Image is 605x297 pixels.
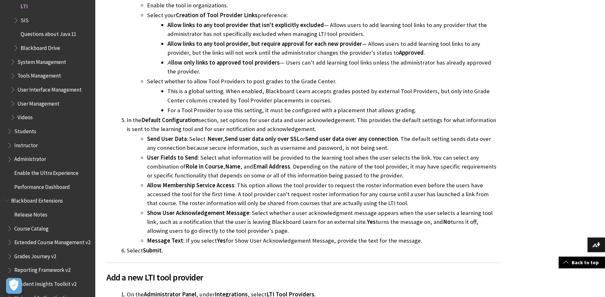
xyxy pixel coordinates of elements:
[217,237,226,244] span: Yes
[399,49,424,56] span: Approved
[167,87,500,105] li: This is a global setting. When enabled, Blackboard Learn accepts grades posted by external Tool P...
[147,209,500,235] li: : Select whether a user acknowledgment message appears when the user selects a learning tool link...
[167,39,500,57] li: — Allows users to add learning tool links to any provider, but the links will not work until the ...
[11,195,63,204] span: Blackboard Extensions
[147,77,500,114] li: Select whether to allow Tool Providers to post grades to the Grade Center.
[141,116,198,124] span: Default Configuration
[127,246,500,255] li: Select .
[21,1,28,10] span: LTI
[14,237,91,245] span: Extended Course Management v2
[167,106,500,115] li: For a Tool Provider to use this setting, it must be configured with a placement that allows grading.
[167,40,362,47] span: Allow links to any tool provider, but require approval for each new provider
[147,181,500,208] li: : This option allows the tool provider to request the roster information even before the users ha...
[127,116,500,245] li: In the section, set options for user data and user acknowledgement. This provides the default set...
[305,135,398,142] span: Send user data over any connection
[147,182,234,189] span: Allow Membership Service Access
[167,59,171,66] span: A
[147,11,500,76] li: Select your preference:
[147,135,500,152] li: : Select , or . The default setting sends data over any connection because secure information, su...
[6,278,22,294] button: Open Preferences
[147,153,500,180] li: : Select what information will be provided to the learning tool when the user selects the link. Y...
[167,58,500,76] li: — Users can't add learning tool links unless the administrator has already approved the provider.
[17,57,66,65] span: System Management
[176,11,258,19] span: Creation of Tool Provider Links
[167,21,500,38] li: — Allows users to add learning tool links to any provider that the administrator has not specific...
[14,279,77,287] span: Student Insights Toolkit v2
[14,140,38,148] span: Instructor
[443,218,451,225] span: No
[147,236,500,245] li: : If you select for Show User Acknowledgement Message, provide the text for the message.
[253,163,290,170] span: Email Address
[559,257,605,268] a: Back to top
[17,84,82,93] span: User Interface Management
[147,209,249,217] span: Show User Acknowledgement Message
[17,98,59,107] span: User Management
[106,271,500,284] span: Add a new LTI tool provider
[21,43,60,51] span: Blackboard Drive
[14,182,70,190] span: Performance Dashboard
[207,135,223,142] span: Never
[225,135,300,142] span: Send user data only over SSL
[143,247,162,254] span: Submit
[147,1,500,10] li: Enable the tool in organizations.
[147,135,187,142] span: Send User Data
[367,218,376,225] span: Yes
[185,163,223,170] span: Role in Course
[17,71,61,79] span: Tools Management
[225,163,240,170] span: Name
[147,154,198,161] span: User Fields to Send
[14,251,56,259] span: Grades Journey v2
[21,29,76,38] span: Questions about Java 11
[14,265,71,273] span: Reporting Framework v2
[14,168,78,176] span: Enable the Ultra Experience
[14,209,47,218] span: Release Notes
[21,15,29,24] span: SIS
[14,223,49,232] span: Course Catalog
[167,21,324,29] span: Allow links to any tool provider that isn't explicitly excluded
[14,126,36,135] span: Students
[14,154,46,162] span: Administrator
[17,112,33,121] span: Videos
[171,59,280,66] span: llow only links to approved tool providers
[147,237,183,244] span: Message Text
